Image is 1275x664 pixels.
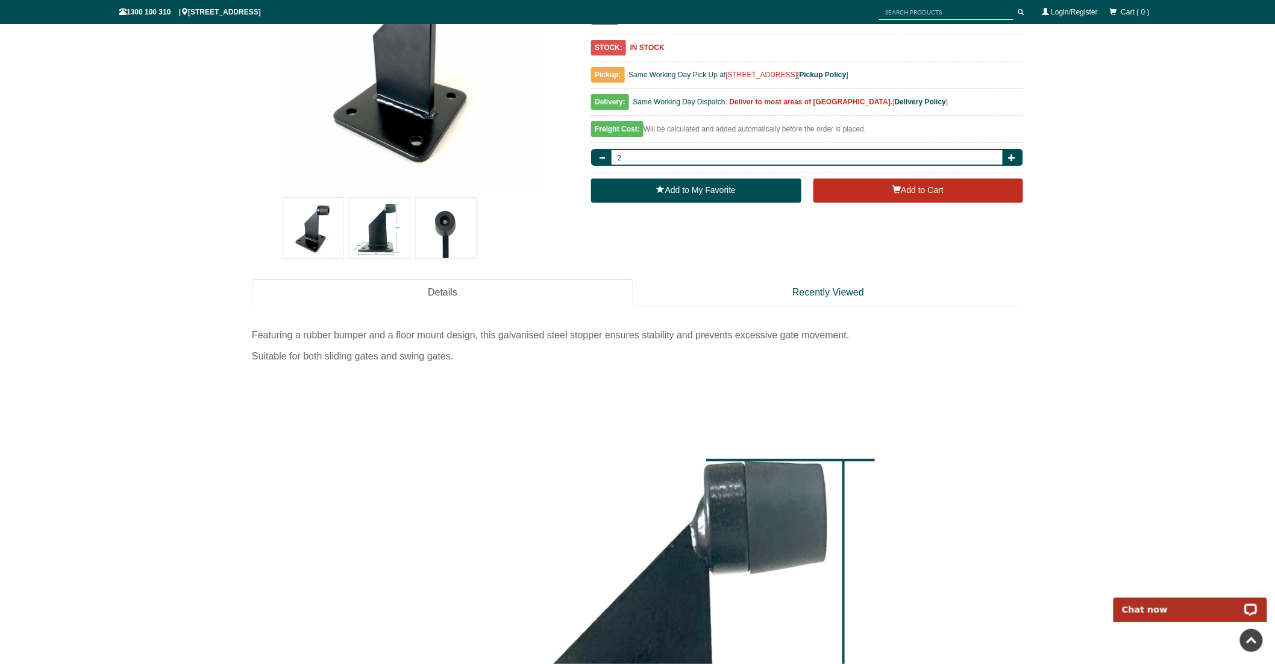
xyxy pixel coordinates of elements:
div: Suitable for both sliding gates and swing gates. [252,346,1023,367]
div: [ ] [591,95,1023,116]
span: Pickup: [591,67,624,83]
span: Delivery: [591,94,629,110]
span: Freight Cost: [591,121,644,137]
span: STOCK: [591,40,626,55]
iframe: LiveChat chat widget [1106,584,1275,622]
a: Pickup Policy [800,71,847,79]
a: Details [252,279,633,306]
a: Delivery Policy [895,98,946,106]
span: Click to copy the URL [991,15,1000,24]
img: Gate Stopper with Bolt Down Base Plate for Sliding / Swing Gate (Black) [283,198,343,258]
span: Same Working Day Pick Up at [ ] [628,71,848,79]
span: 1300 100 310 | [STREET_ADDRESS] [119,8,261,16]
a: Recently Viewed [633,279,1023,306]
span: Cart ( 0 ) [1121,8,1150,16]
b: Deliver to most areas of [GEOGRAPHIC_DATA]. [730,98,893,106]
img: Gate Stopper with Bolt Down Base Plate for Sliding / Swing Gate (Black) [349,198,410,258]
a: Login/Register [1051,8,1098,16]
span: Same Working Day Dispatch. [633,98,728,106]
a: Add to My Favorite [591,179,801,203]
button: Add to Cart [813,179,1023,203]
div: Featuring a rubber bumper and a floor mount design, this galvanised steel stopper ensures stabili... [252,324,1023,346]
img: Gate Stopper with Bolt Down Base Plate for Sliding / Swing Gate (Black) [416,198,476,258]
b: IN STOCK [630,43,665,52]
input: SEARCH PRODUCTS [879,5,1013,20]
div: Will be calculated and added automatically before the order is placed. [591,122,1023,143]
a: [STREET_ADDRESS] [726,71,798,79]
